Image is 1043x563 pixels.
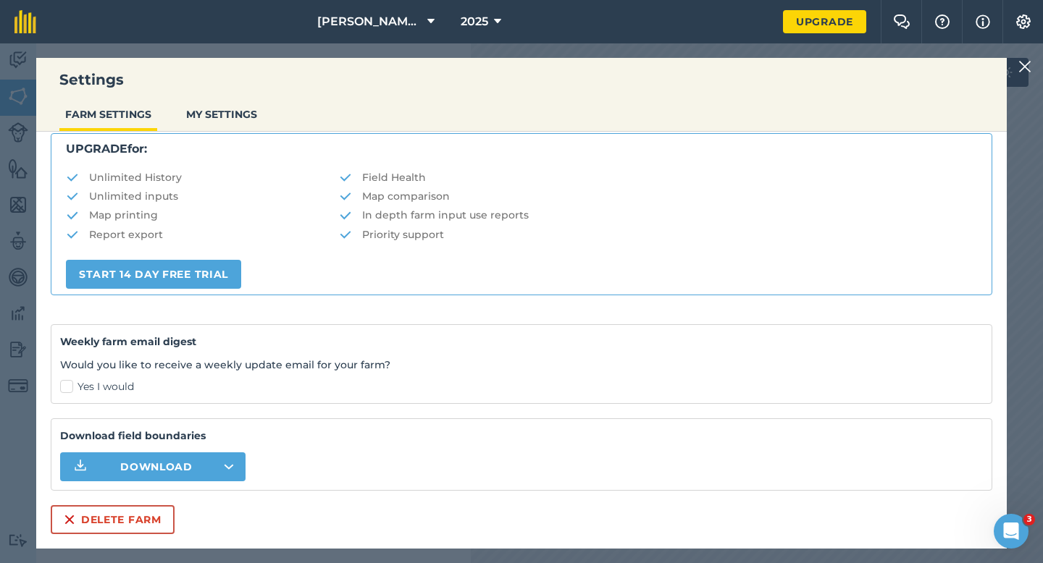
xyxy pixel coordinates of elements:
li: Field Health [339,169,977,185]
img: svg+xml;base64,PHN2ZyB4bWxucz0iaHR0cDovL3d3dy53My5vcmcvMjAwMC9zdmciIHdpZHRoPSIxNiIgaGVpZ2h0PSIyNC... [64,511,75,528]
label: Yes I would [60,379,983,394]
button: FARM SETTINGS [59,101,157,128]
button: Delete farm [51,505,175,534]
img: A cog icon [1015,14,1032,29]
a: Upgrade [783,10,866,33]
li: In depth farm input use reports [339,207,977,223]
li: Map comparison [339,188,977,204]
img: svg+xml;base64,PHN2ZyB4bWxucz0iaHR0cDovL3d3dy53My5vcmcvMjAwMC9zdmciIHdpZHRoPSIxNyIgaGVpZ2h0PSIxNy... [976,13,990,30]
span: Download [120,460,193,474]
a: START 14 DAY FREE TRIAL [66,260,241,289]
img: svg+xml;base64,PHN2ZyB4bWxucz0iaHR0cDovL3d3dy53My5vcmcvMjAwMC9zdmciIHdpZHRoPSIyMiIgaGVpZ2h0PSIzMC... [1018,58,1031,75]
strong: Download field boundaries [60,428,983,444]
span: [PERSON_NAME] & Sons [317,13,422,30]
h4: Weekly farm email digest [60,334,983,350]
li: Report export [66,227,339,242]
p: for: [66,140,977,158]
li: Priority support [339,227,977,242]
li: Map printing [66,207,339,223]
li: Unlimited History [66,169,339,185]
img: fieldmargin Logo [14,10,36,33]
span: 2025 [461,13,488,30]
img: Two speech bubbles overlapping with the left bubble in the forefront [893,14,910,29]
span: 3 [1023,514,1035,525]
iframe: Intercom live chat [994,514,1029,549]
img: A question mark icon [934,14,951,29]
p: Would you like to receive a weekly update email for your farm? [60,357,983,373]
strong: UPGRADE [66,142,127,156]
button: Download [60,452,246,481]
button: MY SETTINGS [180,101,263,128]
h3: Settings [36,69,1007,90]
li: Unlimited inputs [66,188,339,204]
